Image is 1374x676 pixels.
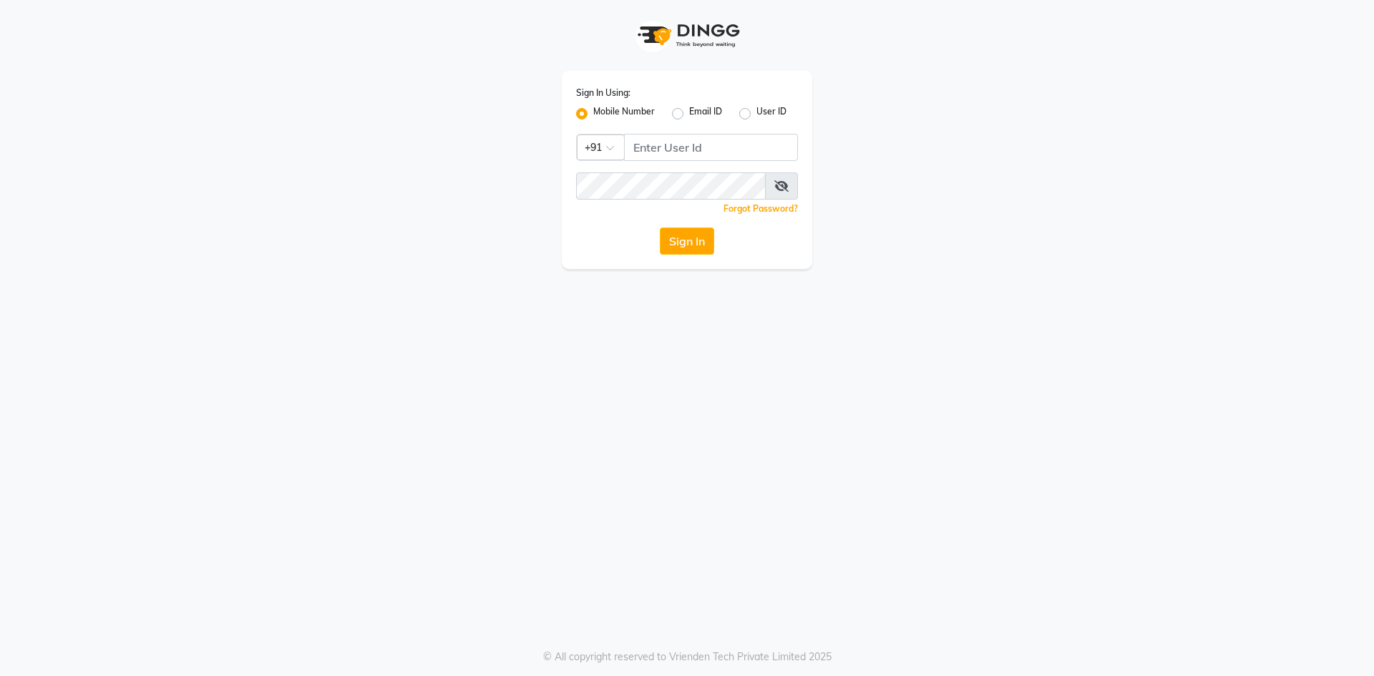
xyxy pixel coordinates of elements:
img: logo1.svg [630,14,744,57]
label: User ID [756,105,786,122]
input: Username [576,172,766,200]
label: Sign In Using: [576,87,630,99]
button: Sign In [660,227,714,255]
label: Mobile Number [593,105,655,122]
input: Username [624,134,798,161]
label: Email ID [689,105,722,122]
a: Forgot Password? [723,203,798,214]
